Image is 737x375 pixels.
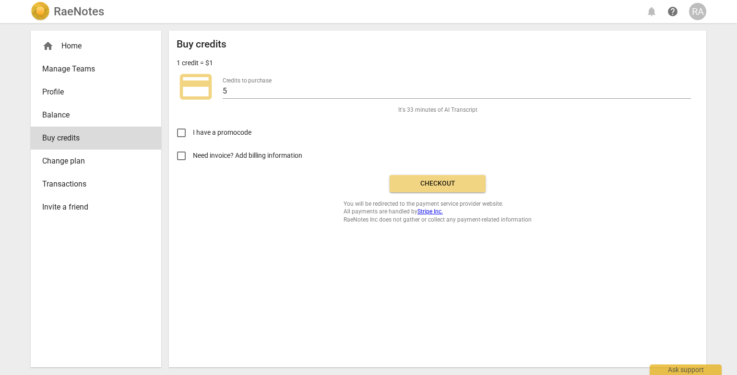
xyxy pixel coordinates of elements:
[31,173,161,196] a: Transactions
[54,5,104,18] h2: RaeNotes
[31,150,161,173] a: Change plan
[31,58,161,81] a: Manage Teams
[193,128,251,138] span: I have a promocode
[31,2,104,21] a: LogoRaeNotes
[42,86,142,98] span: Profile
[31,196,161,219] a: Invite a friend
[42,63,142,75] span: Manage Teams
[31,35,161,58] div: Home
[650,364,722,375] div: Ask support
[42,40,142,52] div: Home
[344,200,532,224] span: You will be redirected to the payment service provider website. All payments are handled by RaeNo...
[223,78,272,83] label: Credits to purchase
[398,106,477,114] span: It's 33 minutes of AI Transcript
[664,3,681,20] a: Help
[390,175,486,192] button: Checkout
[177,38,226,50] h2: Buy credits
[177,68,215,106] span: credit_card
[31,2,50,21] img: Logo
[42,109,142,121] span: Balance
[689,3,706,20] button: RA
[42,178,142,190] span: Transactions
[31,104,161,127] a: Balance
[193,151,304,161] span: Need invoice? Add billing information
[31,127,161,150] a: Buy credits
[417,208,443,215] a: Stripe Inc.
[397,179,478,188] span: Checkout
[42,201,142,213] span: Invite a friend
[31,81,161,104] a: Profile
[42,132,142,144] span: Buy credits
[667,6,678,17] span: help
[42,40,54,52] span: home
[177,58,213,68] p: 1 credit = $1
[42,155,142,167] span: Change plan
